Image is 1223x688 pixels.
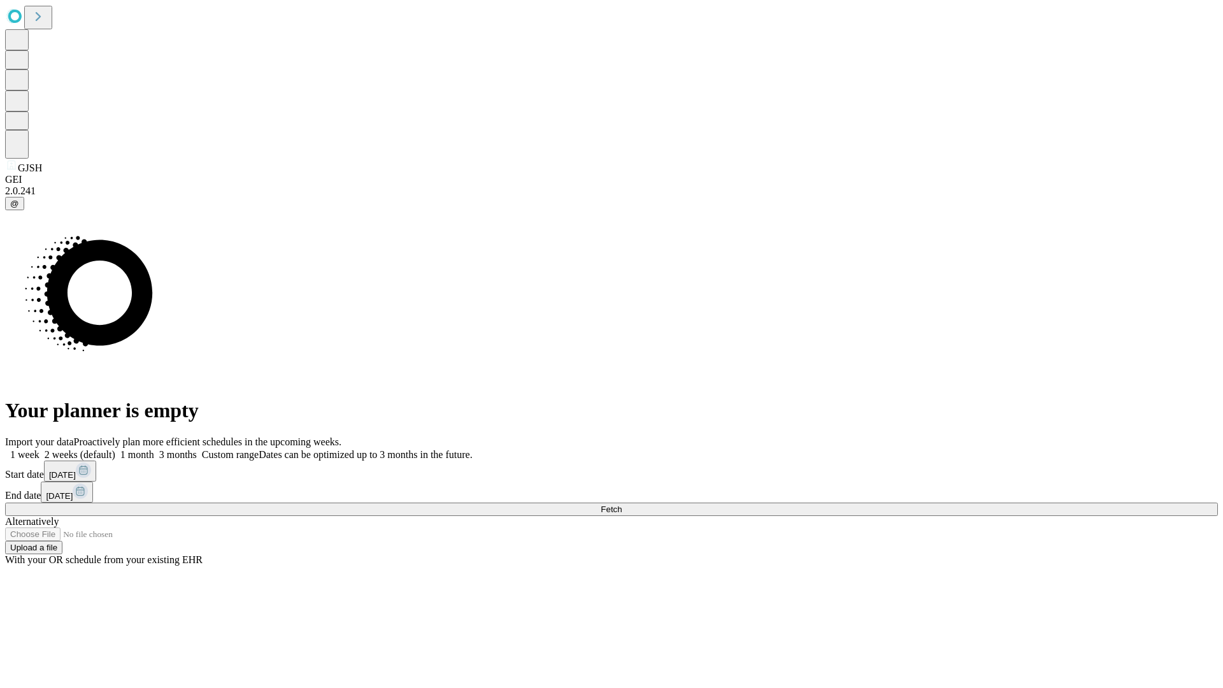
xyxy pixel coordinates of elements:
span: Proactively plan more efficient schedules in the upcoming weeks. [74,436,341,447]
span: Import your data [5,436,74,447]
span: 1 week [10,449,39,460]
div: GEI [5,174,1218,185]
button: @ [5,197,24,210]
button: [DATE] [41,482,93,503]
div: 2.0.241 [5,185,1218,197]
span: Fetch [601,505,622,514]
span: [DATE] [49,470,76,480]
div: End date [5,482,1218,503]
div: Start date [5,461,1218,482]
button: [DATE] [44,461,96,482]
span: GJSH [18,162,42,173]
span: With your OR schedule from your existing EHR [5,554,203,565]
h1: Your planner is empty [5,399,1218,422]
span: 3 months [159,449,197,460]
span: 1 month [120,449,154,460]
span: 2 weeks (default) [45,449,115,460]
span: Alternatively [5,516,59,527]
span: @ [10,199,19,208]
span: Dates can be optimized up to 3 months in the future. [259,449,472,460]
button: Fetch [5,503,1218,516]
span: Custom range [202,449,259,460]
button: Upload a file [5,541,62,554]
span: [DATE] [46,491,73,501]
